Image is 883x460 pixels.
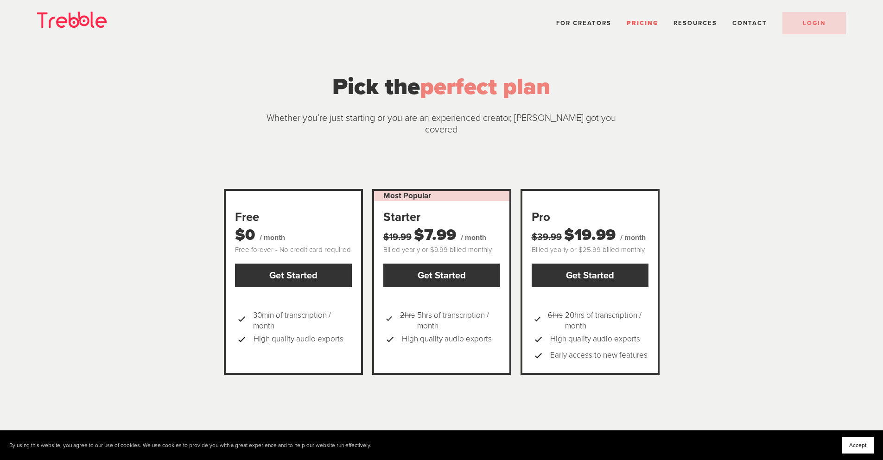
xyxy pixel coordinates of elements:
p: Whether you’re just starting or you are an experienced creator, [PERSON_NAME] got you covered [257,113,625,136]
span: / month [620,233,646,242]
span: Early access to new features [550,347,648,364]
img: Trebble [37,12,107,28]
span: 20hrs of transcription / month [548,310,648,331]
s: 2hrs [400,310,415,331]
span: $0 [235,226,255,245]
span: $19.99 [564,226,616,245]
span: High quality audio exports [254,331,343,347]
div: Pro [532,209,648,225]
p: By using this website, you agree to our use of cookies. We use cookies to provide you with a grea... [9,442,371,449]
span: / month [461,233,486,242]
span: 5hrs of transcription / month [400,310,500,331]
a: Get Started [235,264,352,287]
span: $7.99 [414,226,456,245]
span: High quality audio exports [550,331,640,347]
button: Accept [842,437,874,454]
span: 30min of transcription / month [253,310,352,331]
s: $39.99 [532,232,562,243]
div: Free forever - No credit card required [235,246,352,255]
span: / month [260,233,285,242]
span: perfect plan [420,73,550,101]
div: Pick the [257,70,625,103]
div: Billed yearly or $25.99 billed monthly [532,246,648,255]
a: For Creators [556,19,611,27]
span: LOGIN [803,19,826,27]
div: Free [235,209,352,225]
div: Starter [383,209,500,225]
s: 6hrs [548,310,563,331]
a: Pricing [627,19,658,27]
s: $19.99 [383,232,412,243]
span: Resources [673,19,717,27]
div: Billed yearly or $9.99 billed monthly [383,246,500,255]
a: LOGIN [782,12,846,34]
a: Get Started [532,264,648,287]
a: Get Started [383,264,500,287]
span: High quality audio exports [402,331,492,347]
a: Contact [732,19,767,27]
span: Accept [849,442,867,448]
div: Most Popular [374,191,509,201]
